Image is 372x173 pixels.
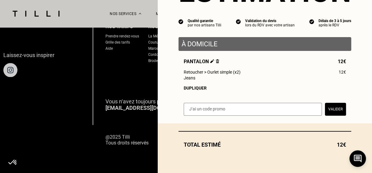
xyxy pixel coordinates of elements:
[236,19,241,24] img: icon list info
[179,19,183,24] img: icon list info
[179,141,351,148] div: Total estimé
[188,19,221,23] div: Qualité garantie
[210,59,214,63] img: Éditer
[325,103,346,116] button: Valider
[216,59,219,63] img: Supprimer
[339,70,346,75] span: 12€
[337,141,346,148] span: 12€
[309,19,314,24] img: icon list info
[245,23,295,27] div: lors du RDV avec votre artisan
[319,19,351,23] div: Délais de 3 à 5 jours
[184,103,322,116] input: J‘ai un code promo
[319,23,351,27] div: après le RDV
[245,19,295,23] div: Validation du devis
[184,70,241,75] span: Retoucher > Ourlet simple (x2)
[188,23,221,27] div: par nos artisans Tilli
[184,59,219,64] span: Pantalon
[338,59,346,64] span: 12€
[182,40,348,48] p: À domicile
[184,86,346,90] div: Dupliquer
[184,75,195,80] span: Jeans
